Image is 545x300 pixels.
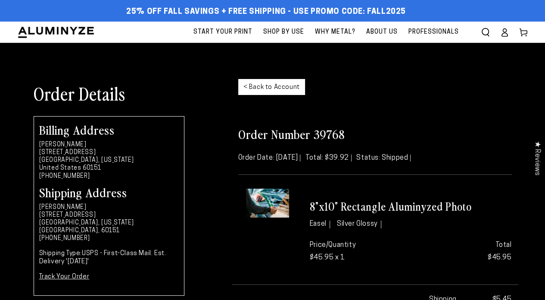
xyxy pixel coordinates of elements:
li: Silver Glossy [337,221,381,228]
li: United States 60151 [39,164,179,172]
span: Professionals [408,27,459,38]
li: [STREET_ADDRESS] [39,149,179,157]
li: [GEOGRAPHIC_DATA], 60151 [39,227,179,235]
h3: 8"x10" Rectangle Aluminyzed Photo [310,199,512,214]
strong: Shipping Type: [39,250,82,257]
span: Status: Shipped [356,155,411,161]
h2: Billing Address [39,123,179,136]
a: Start Your Print [189,22,257,43]
h2: Shipping Address [39,186,179,198]
img: Aluminyze [17,26,95,39]
summary: Search our site [476,23,495,42]
a: Professionals [404,22,463,43]
li: [STREET_ADDRESS] [39,212,179,219]
p: Price/Quantity $45.95 x 1 [310,239,404,264]
span: Why Metal? [315,27,355,38]
a: Track Your Order [39,274,90,280]
a: Shop By Use [259,22,308,43]
li: [PHONE_NUMBER] [39,235,179,243]
li: [GEOGRAPHIC_DATA], [US_STATE] [39,157,179,164]
li: [GEOGRAPHIC_DATA], [US_STATE] [39,219,179,227]
strong: [PERSON_NAME] [39,204,87,211]
div: Click to open Judge.me floating reviews tab [529,134,545,182]
span: Total: $39.92 [305,155,352,161]
a: Why Metal? [311,22,360,43]
h1: Order Details [34,82,225,104]
strong: Total [495,242,512,249]
span: About Us [366,27,398,38]
p: USPS - First-Class Mail. Est. Delivery '[DATE]' [39,249,179,266]
a: About Us [362,22,402,43]
li: [PHONE_NUMBER] [39,173,179,180]
span: Start Your Print [193,27,252,38]
span: Shop By Use [263,27,304,38]
img: Personalized Metal Print, 8x10 Aluminum Prints - Easel / None [246,189,289,218]
span: Order Date: [DATE] [238,155,301,161]
p: $45.95 [417,239,511,264]
h2: Order Number 39768 [238,126,512,142]
a: < Back to Account [238,79,305,95]
li: Easel [310,221,330,228]
strong: [PERSON_NAME] [39,142,87,148]
span: 25% off FALL Savings + Free Shipping - Use Promo Code: FALL2025 [126,7,406,17]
